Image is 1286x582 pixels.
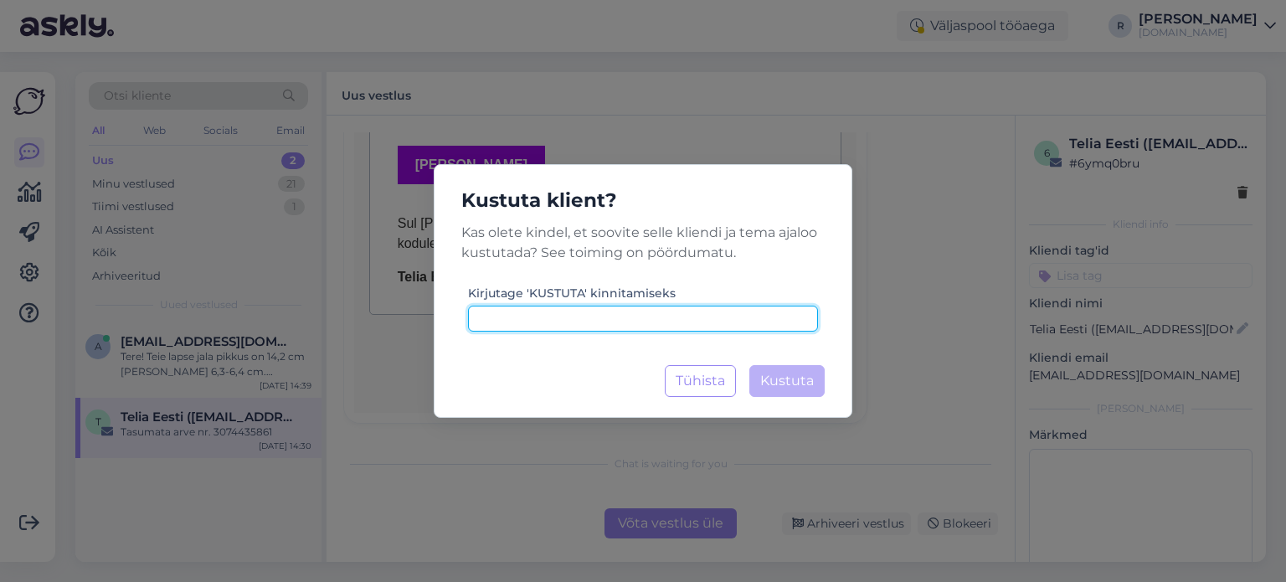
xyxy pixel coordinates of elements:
span: Kustuta [760,373,814,389]
button: Tühista [665,365,736,397]
p: Kas olete kindel, et soovite selle kliendi ja tema ajaloo kustutada? See toiming on pöördumatu. [448,223,838,263]
button: Kustuta [749,365,825,397]
h5: Kustuta klient? [448,185,838,216]
label: Kirjutage 'KUSTUTA' kinnitamiseks [468,285,676,302]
